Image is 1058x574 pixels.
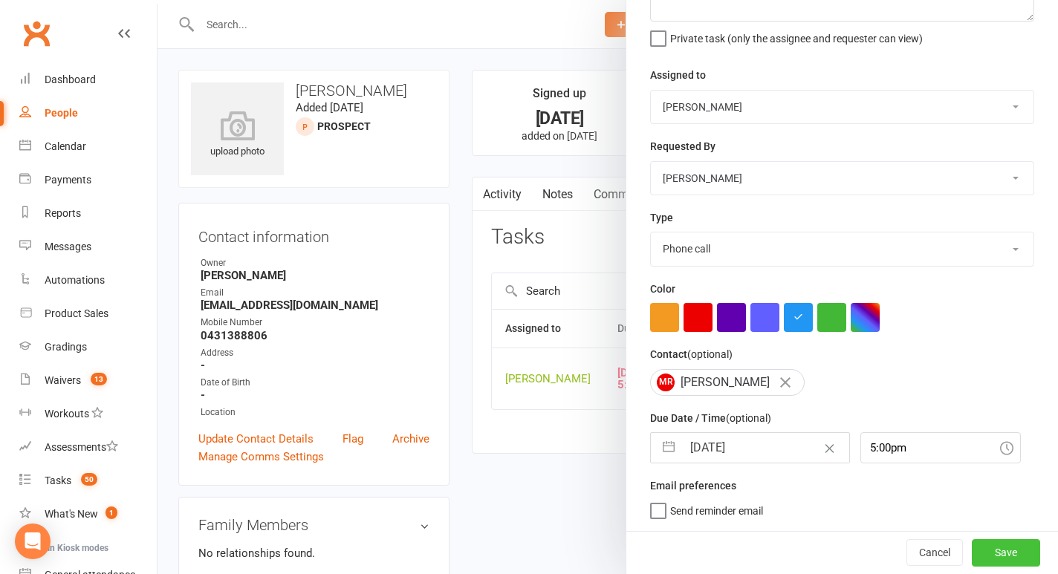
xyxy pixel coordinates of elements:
div: Automations [45,274,105,286]
button: Clear Date [817,434,843,462]
a: Workouts [19,397,157,431]
a: Tasks 50 [19,464,157,498]
div: People [45,107,78,119]
div: Product Sales [45,307,108,319]
a: Assessments [19,431,157,464]
div: Reports [45,207,81,219]
div: Tasks [45,474,71,486]
div: Waivers [45,374,81,386]
label: Assigned to [650,67,706,83]
button: Cancel [906,539,963,566]
label: Due Date / Time [650,410,771,426]
span: 13 [91,373,107,385]
div: Messages [45,241,91,252]
label: Email preferences [650,477,736,494]
a: Payments [19,163,157,197]
a: Messages [19,230,157,264]
a: Calendar [19,130,157,163]
a: Reports [19,197,157,230]
span: MR [657,374,675,391]
div: [PERSON_NAME] [650,369,805,396]
div: Calendar [45,140,86,152]
small: (optional) [687,348,733,360]
div: Workouts [45,408,89,420]
a: Dashboard [19,63,157,97]
a: Product Sales [19,297,157,330]
span: Send reminder email [670,500,763,517]
a: People [19,97,157,130]
span: 1 [106,506,117,519]
a: Waivers 13 [19,364,157,397]
a: What's New1 [19,498,157,531]
label: Color [650,281,675,297]
label: Requested By [650,138,715,154]
a: Gradings [19,330,157,364]
div: Gradings [45,341,87,353]
label: Type [650,209,673,226]
div: Dashboard [45,74,96,85]
div: Open Intercom Messenger [15,524,51,559]
a: Clubworx [18,15,55,52]
a: Automations [19,264,157,297]
span: Private task (only the assignee and requester can view) [670,27,923,45]
div: Assessments [45,441,118,453]
div: What's New [45,508,98,520]
span: 50 [81,473,97,486]
div: Payments [45,174,91,186]
label: Contact [650,346,733,362]
button: Save [972,539,1040,566]
small: (optional) [726,412,771,424]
